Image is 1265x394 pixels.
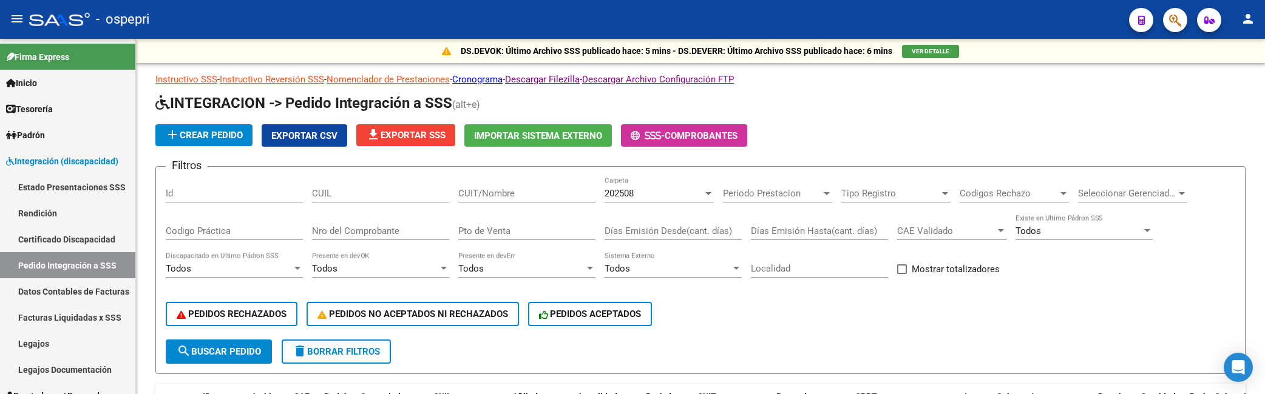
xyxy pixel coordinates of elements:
span: Seleccionar Gerenciador [1078,188,1176,199]
a: Nomenclador de Prestaciones [327,74,450,85]
a: Descargar Archivo Configuración FTP [582,74,734,85]
mat-icon: delete [293,344,307,358]
button: Borrar Filtros [282,339,391,364]
button: PEDIDOS RECHAZADOS [166,302,297,326]
div: Open Intercom Messenger [1224,353,1253,382]
a: Instructivo Reversión SSS [220,74,324,85]
span: Padrón [6,129,45,142]
span: - ospepri [96,6,149,33]
span: PEDIDOS RECHAZADOS [177,309,287,319]
mat-icon: search [177,344,191,358]
span: PEDIDOS NO ACEPTADOS NI RECHAZADOS [317,309,508,319]
span: Firma Express [6,50,69,64]
button: Exportar SSS [356,124,455,146]
span: Importar Sistema Externo [474,130,602,141]
span: Tesorería [6,102,53,116]
span: Codigos Rechazo [960,188,1058,199]
span: 202508 [605,188,634,199]
button: PEDIDOS ACEPTADOS [528,302,653,326]
span: - [631,130,665,141]
button: Crear Pedido [155,124,253,146]
button: Importar Sistema Externo [464,124,612,147]
span: Inicio [6,76,37,90]
span: Todos [605,263,630,274]
button: -Comprobantes [621,124,747,147]
span: Todos [458,263,484,274]
button: Buscar Pedido [166,339,272,364]
span: Integración (discapacidad) [6,155,118,168]
p: - - - - - [155,73,1246,86]
span: Tipo Registro [841,188,940,199]
span: CAE Validado [897,225,995,236]
span: Exportar CSV [271,130,337,141]
span: Borrar Filtros [293,346,380,357]
span: PEDIDOS ACEPTADOS [539,309,642,319]
a: Instructivo SSS [155,74,217,85]
button: PEDIDOS NO ACEPTADOS NI RECHAZADOS [307,302,519,326]
mat-icon: person [1241,12,1255,26]
span: Todos [312,263,337,274]
a: Cronograma [452,74,503,85]
span: (alt+e) [452,99,480,110]
span: Comprobantes [665,130,738,141]
span: Periodo Prestacion [723,188,821,199]
span: VER DETALLE [912,48,949,55]
mat-icon: file_download [366,127,381,142]
button: VER DETALLE [902,45,959,58]
span: Todos [1016,225,1041,236]
span: Exportar SSS [366,130,446,141]
span: INTEGRACION -> Pedido Integración a SSS [155,95,452,112]
a: Descargar Filezilla [505,74,580,85]
h3: Filtros [166,157,208,174]
button: Exportar CSV [262,124,347,147]
span: Crear Pedido [165,130,243,141]
span: Todos [166,263,191,274]
mat-icon: menu [10,12,24,26]
mat-icon: add [165,127,180,142]
p: DS.DEVOK: Último Archivo SSS publicado hace: 5 mins - DS.DEVERR: Último Archivo SSS publicado hac... [461,44,892,58]
span: Buscar Pedido [177,346,261,357]
span: Mostrar totalizadores [912,262,1000,276]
